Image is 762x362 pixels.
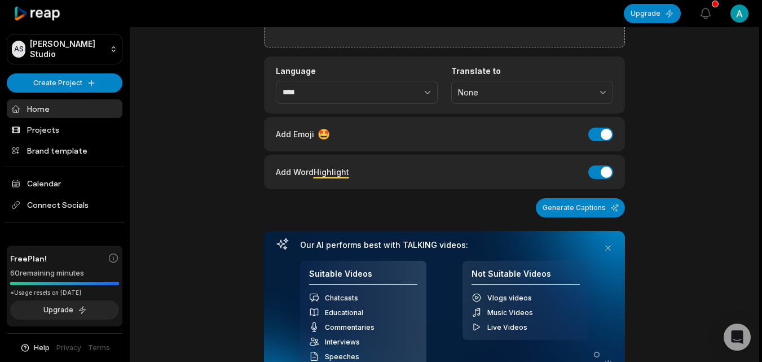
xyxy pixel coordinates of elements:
h4: Not Suitable Videos [472,269,580,285]
button: Create Project [7,73,122,93]
span: Live Videos [487,323,527,332]
span: Music Videos [487,308,533,317]
span: Interviews [325,338,360,346]
button: None [451,81,613,104]
h4: Suitable Videos [309,269,417,285]
span: Chatcasts [325,294,358,302]
span: Speeches [325,352,359,361]
div: Open Intercom Messenger [724,324,751,351]
div: *Usage resets on [DATE] [10,289,119,297]
div: 60 remaining minutes [10,268,119,279]
button: Generate Captions [536,198,625,217]
button: Help [20,343,50,353]
span: Vlogs videos [487,294,532,302]
span: Free Plan! [10,252,47,264]
a: Projects [7,120,122,139]
span: Educational [325,308,363,317]
button: Upgrade [624,4,681,23]
label: Translate to [451,66,613,76]
span: Commentaries [325,323,375,332]
span: Connect Socials [7,195,122,215]
a: Home [7,99,122,118]
label: Language [276,66,438,76]
a: Brand template [7,141,122,160]
h3: Our AI performs best with TALKING videos: [300,240,589,250]
span: None [458,88,591,98]
p: [PERSON_NAME] Studio [30,39,105,59]
a: Privacy [56,343,81,353]
a: Terms [88,343,110,353]
span: 🤩 [318,127,330,142]
span: Help [34,343,50,353]
button: Upgrade [10,300,119,320]
div: Add Word [276,164,349,180]
span: Add Emoji [276,128,314,140]
a: Calendar [7,174,122,193]
div: AS [12,41,25,58]
span: Highlight [314,167,349,177]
